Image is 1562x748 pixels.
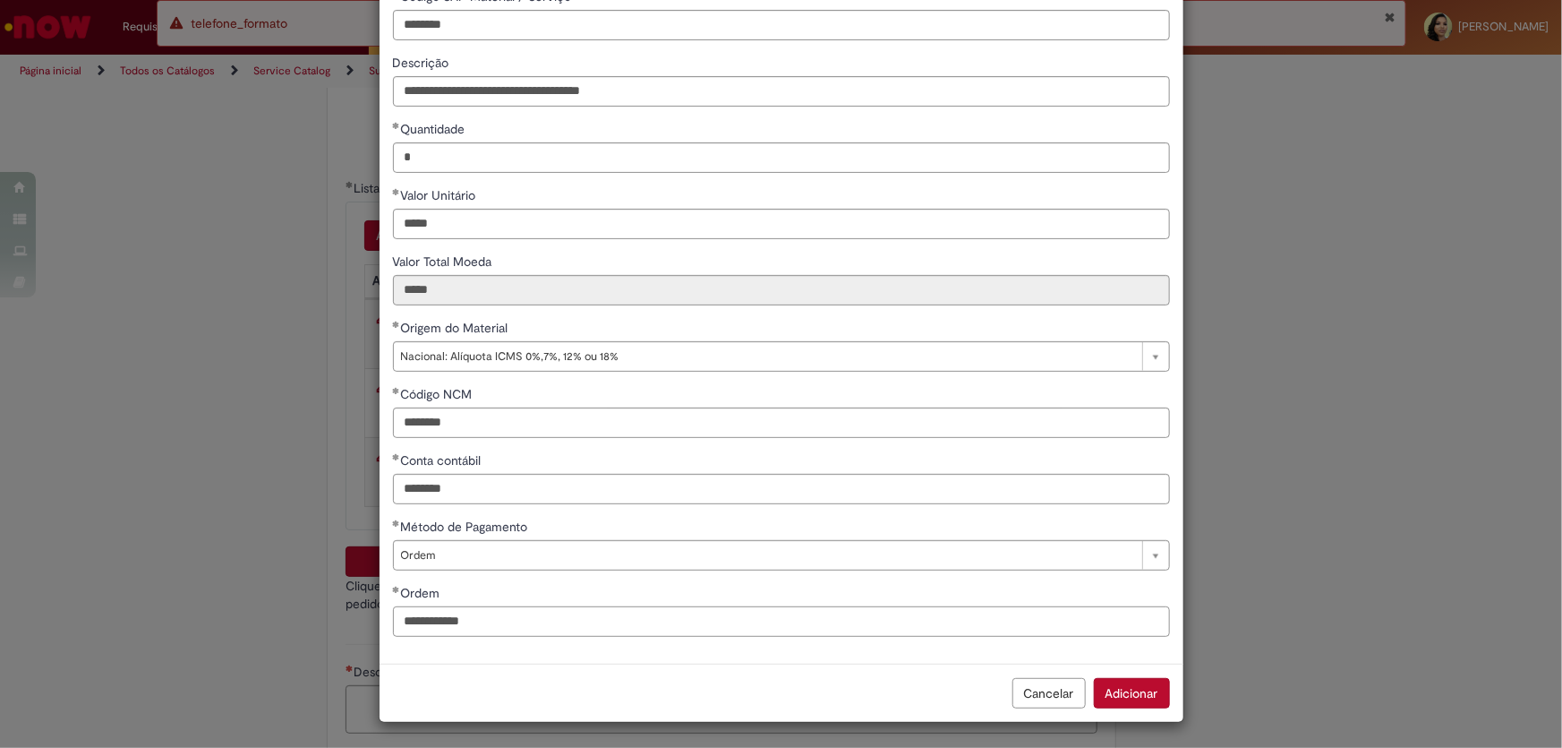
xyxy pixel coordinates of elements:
span: Código NCM [401,386,476,402]
input: Código SAP Material / Serviço [393,10,1170,40]
input: Valor Unitário [393,209,1170,239]
button: Adicionar [1094,678,1170,709]
span: Obrigatório Preenchido [393,387,401,394]
input: Descrição [393,76,1170,107]
span: Obrigatório Preenchido [393,188,401,195]
span: Somente leitura - Valor Total Moeda [393,254,496,270]
span: Método de Pagamento [401,519,532,535]
span: Descrição [393,55,453,71]
span: Obrigatório Preenchido [393,586,401,593]
span: Quantidade [401,121,469,137]
span: Obrigatório Preenchido [393,122,401,129]
input: Código NCM [393,408,1170,438]
span: Origem do Material [401,320,512,336]
input: Ordem [393,606,1170,637]
span: Ordem [401,585,444,601]
input: Conta contábil [393,474,1170,504]
span: Obrigatório Preenchido [393,453,401,460]
button: Cancelar [1012,678,1086,709]
input: Valor Total Moeda [393,275,1170,305]
span: Obrigatório Preenchido [393,520,401,527]
span: Nacional: Alíquota ICMS 0%,7%, 12% ou 18% [401,342,1133,371]
span: Conta contábil [401,452,485,469]
span: Valor Unitário [401,187,480,203]
span: Ordem [401,541,1133,570]
span: Obrigatório Preenchido [393,321,401,328]
input: Quantidade [393,142,1170,173]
